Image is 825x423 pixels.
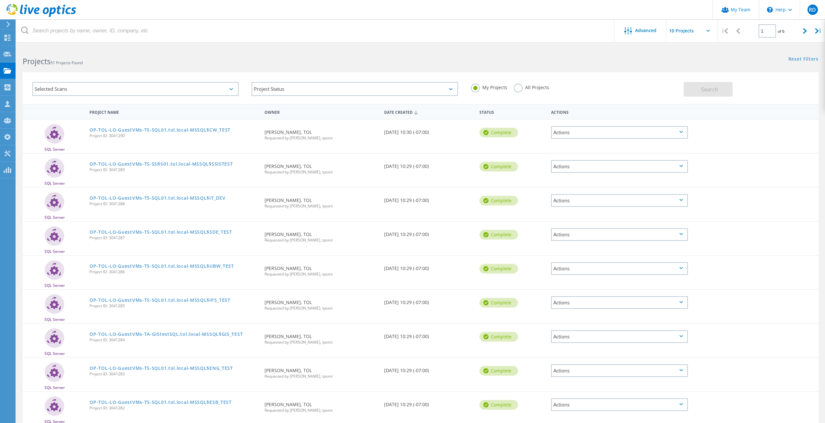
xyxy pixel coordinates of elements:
span: SQL Server [44,352,65,356]
span: Project ID: 3041284 [89,338,258,342]
span: SQL Server [44,182,65,185]
div: [DATE] 10:29 (-07:00) [381,154,477,175]
span: Project ID: 3041288 [89,202,258,206]
div: Status [476,106,548,118]
div: Project Name [86,106,261,118]
a: OP-TOL-LO-GuestVMs-TS-SQL01.tol.local-MSSQL$UBW_TEST [89,264,234,268]
span: SQL Server [44,318,65,322]
span: Advanced [635,28,656,33]
div: [PERSON_NAME], TOL [261,256,381,283]
div: [DATE] 10:29 (-07:00) [381,358,477,379]
div: Complete [479,298,518,308]
div: Actions [551,160,688,173]
div: Actions [548,106,691,118]
div: Project Status [252,82,458,96]
div: Complete [479,196,518,206]
span: SQL Server [44,386,65,390]
span: Requested by [PERSON_NAME], tpoint [265,340,377,344]
div: [DATE] 10:29 (-07:00) [381,392,477,413]
span: Project ID: 3041289 [89,168,258,172]
div: Complete [479,128,518,137]
div: [DATE] 10:29 (-07:00) [381,290,477,311]
div: [DATE] 10:30 (-07:00) [381,120,477,141]
span: SQL Server [44,284,65,288]
button: Search [684,82,733,97]
div: [PERSON_NAME], TOL [261,222,381,249]
a: OP-TOL-LO-GuestVMs-TS-SQL01.tol.local-MSSQL$IPS_TEST [89,298,230,302]
div: Complete [479,400,518,410]
span: Requested by [PERSON_NAME], tpoint [265,170,377,174]
div: Complete [479,366,518,376]
span: Project ID: 3041283 [89,372,258,376]
div: Actions [551,194,688,207]
div: | [812,19,825,42]
div: Actions [551,262,688,275]
div: Actions [551,126,688,139]
div: Date Created [381,106,477,118]
span: SQL Server [44,250,65,253]
span: Search [701,86,718,93]
span: 51 Projects Found [51,60,83,65]
div: Complete [479,230,518,240]
span: Project ID: 3041287 [89,236,258,240]
a: OP-TOL-LO-GuestVMs-TS-SQL01.tol.local-MSSQL$CW_TEST [89,128,230,132]
span: SQL Server [44,216,65,219]
div: [PERSON_NAME], TOL [261,154,381,181]
div: Actions [551,296,688,309]
span: of 6 [778,29,784,34]
b: Projects [23,56,51,66]
div: Actions [551,364,688,377]
div: [PERSON_NAME], TOL [261,290,381,317]
div: Owner [261,106,381,118]
svg: \n [767,7,773,13]
div: [DATE] 10:29 (-07:00) [381,222,477,243]
a: OP-TOL-LO-GuestVMs-TS-SQL01.tol.local-MSSQL$IT_DEV [89,196,225,200]
span: Requested by [PERSON_NAME], tpoint [265,238,377,242]
a: Live Optics Dashboard [6,14,76,18]
input: Search projects by name, owner, ID, company, etc [16,19,615,42]
a: OP-TOL-LO-GuestVMs-TA-GIStestSQL.tol.local-MSSQL$GIS_TEST [89,332,243,336]
div: Complete [479,264,518,274]
span: Requested by [PERSON_NAME], tpoint [265,136,377,140]
div: Actions [551,330,688,343]
div: | [718,19,731,42]
div: [PERSON_NAME], TOL [261,392,381,419]
span: Requested by [PERSON_NAME], tpoint [265,306,377,310]
div: Actions [551,398,688,411]
div: [PERSON_NAME], TOL [261,324,381,351]
div: [PERSON_NAME], TOL [261,120,381,147]
div: Actions [551,228,688,241]
label: My Projects [471,84,507,90]
span: Requested by [PERSON_NAME], tpoint [265,374,377,378]
div: [PERSON_NAME], TOL [261,358,381,385]
span: RD [809,7,816,12]
span: Requested by [PERSON_NAME], tpoint [265,408,377,412]
div: [DATE] 10:29 (-07:00) [381,188,477,209]
div: Selected Scans [32,82,239,96]
span: Project ID: 3041282 [89,406,258,410]
a: OP-TOL-LO-GuestVMs-TS-SSRS01.tol.local-MSSQL$SSISTEST [89,162,233,166]
div: [DATE] 10:29 (-07:00) [381,324,477,345]
div: [DATE] 10:29 (-07:00) [381,256,477,277]
a: Reset Filters [788,57,819,62]
label: All Projects [514,84,549,90]
div: [PERSON_NAME], TOL [261,188,381,215]
span: Project ID: 3041286 [89,270,258,274]
a: OP-TOL-LO-GuestVMs-TS-SQL01.tol.local-MSSQL$ENG_TEST [89,366,233,370]
span: Project ID: 3041290 [89,134,258,138]
span: Requested by [PERSON_NAME], tpoint [265,204,377,208]
span: SQL Server [44,147,65,151]
div: Complete [479,162,518,171]
div: Complete [479,332,518,342]
a: OP-TOL-LO-GuestVMs-TS-SQL01.tol.local-MSSQL$SDE_TEST [89,230,232,234]
span: Project ID: 3041285 [89,304,258,308]
a: OP-TOL-LO-GuestVMs-TS-SQL01.tol.local-MSSQL$ESB_TEST [89,400,231,405]
span: Requested by [PERSON_NAME], tpoint [265,272,377,276]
